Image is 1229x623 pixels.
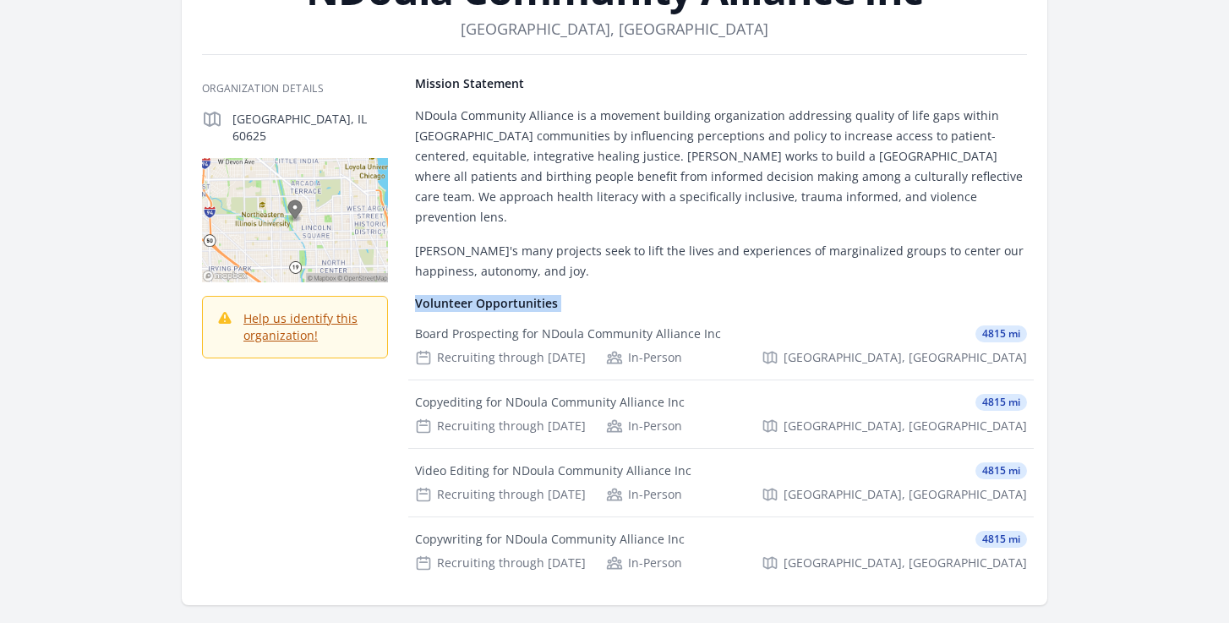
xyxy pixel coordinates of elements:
a: Copyediting for NDoula Community Alliance Inc 4815 mi Recruiting through [DATE] In-Person [GEOGRA... [408,380,1034,448]
div: Video Editing for NDoula Community Alliance Inc [415,462,691,479]
span: 4815 mi [975,462,1027,479]
div: In-Person [606,486,682,503]
span: [GEOGRAPHIC_DATA], [GEOGRAPHIC_DATA] [784,486,1027,503]
a: Help us identify this organization! [243,310,358,343]
a: Copywriting for NDoula Community Alliance Inc 4815 mi Recruiting through [DATE] In-Person [GEOGRA... [408,517,1034,585]
p: [PERSON_NAME]'s many projects seek to lift the lives and experiences of marginalized groups to ce... [415,241,1027,281]
p: NDoula Community Alliance is a movement building organization addressing quality of life gaps wit... [415,106,1027,227]
div: In-Person [606,418,682,434]
a: Video Editing for NDoula Community Alliance Inc 4815 mi Recruiting through [DATE] In-Person [GEOG... [408,449,1034,516]
span: [GEOGRAPHIC_DATA], [GEOGRAPHIC_DATA] [784,555,1027,571]
div: In-Person [606,349,682,366]
div: Copywriting for NDoula Community Alliance Inc [415,531,685,548]
dd: [GEOGRAPHIC_DATA], [GEOGRAPHIC_DATA] [461,17,768,41]
a: Board Prospecting for NDoula Community Alliance Inc 4815 mi Recruiting through [DATE] In-Person [... [408,312,1034,380]
p: [GEOGRAPHIC_DATA], IL 60625 [232,111,388,145]
div: Recruiting through [DATE] [415,486,586,503]
div: Copyediting for NDoula Community Alliance Inc [415,394,685,411]
div: In-Person [606,555,682,571]
span: 4815 mi [975,531,1027,548]
span: [GEOGRAPHIC_DATA], [GEOGRAPHIC_DATA] [784,418,1027,434]
h3: Organization Details [202,82,388,96]
h4: Mission Statement [415,75,1027,92]
span: [GEOGRAPHIC_DATA], [GEOGRAPHIC_DATA] [784,349,1027,366]
div: Recruiting through [DATE] [415,349,586,366]
div: Recruiting through [DATE] [415,418,586,434]
div: Recruiting through [DATE] [415,555,586,571]
span: 4815 mi [975,394,1027,411]
h4: Volunteer Opportunities [415,295,1027,312]
img: Map [202,158,388,282]
div: Board Prospecting for NDoula Community Alliance Inc [415,325,721,342]
span: 4815 mi [975,325,1027,342]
